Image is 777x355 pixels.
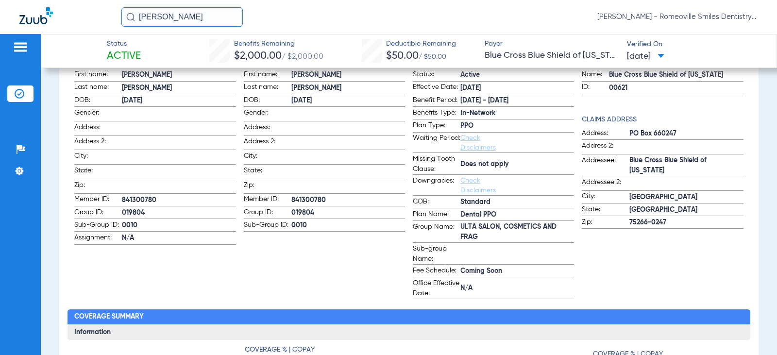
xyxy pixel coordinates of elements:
[460,83,574,93] span: [DATE]
[582,128,629,140] span: Address:
[122,83,236,93] span: [PERSON_NAME]
[629,218,743,228] span: 75266-0247
[386,39,456,49] span: Deductible Remaining
[582,191,629,203] span: City:
[13,41,28,53] img: hamburger-icon
[234,51,282,61] span: $2,000.00
[413,222,460,242] span: Group Name:
[122,195,236,205] span: 841300780
[582,204,629,216] span: State:
[460,222,574,242] span: ULTA SALON, COSMETICS AND FRAG
[244,82,291,94] span: Last name:
[460,177,496,194] a: Check Disclaimers
[107,39,141,49] span: Status
[244,136,291,150] span: Address 2:
[19,7,53,24] img: Zuub Logo
[582,141,629,154] span: Address 2:
[413,197,460,208] span: COB:
[413,120,460,132] span: Plan Type:
[629,129,743,139] span: PO Box 660247
[460,283,574,293] span: N/A
[419,53,446,60] span: / $50.00
[413,244,460,264] span: Sub-group Name:
[74,122,122,135] span: Address:
[582,69,609,81] span: Name:
[413,95,460,107] span: Benefit Period:
[582,155,629,176] span: Addressee:
[413,69,460,81] span: Status:
[244,166,291,179] span: State:
[74,69,122,81] span: First name:
[413,108,460,119] span: Benefits Type:
[582,82,609,94] span: ID:
[460,121,574,131] span: PPO
[413,154,460,174] span: Missing Tooth Clause:
[291,195,405,205] span: 841300780
[244,108,291,121] span: Gender:
[74,220,122,232] span: Sub-Group ID:
[74,108,122,121] span: Gender:
[74,136,122,150] span: Address 2:
[244,194,291,206] span: Member ID:
[74,95,122,107] span: DOB:
[485,50,619,62] span: Blue Cross Blue Shield of [US_STATE]
[460,96,574,106] span: [DATE] - [DATE]
[244,69,291,81] span: First name:
[244,180,291,193] span: Zip:
[460,135,496,151] a: Check Disclaimers
[122,96,236,106] span: [DATE]
[244,151,291,164] span: City:
[74,151,122,164] span: City:
[413,209,460,221] span: Plan Name:
[460,108,574,118] span: In-Network
[244,122,291,135] span: Address:
[386,51,419,61] span: $50.00
[126,13,135,21] img: Search Icon
[244,95,291,107] span: DOB:
[244,207,291,219] span: Group ID:
[291,70,405,80] span: [PERSON_NAME]
[121,7,243,27] input: Search for patients
[413,176,460,195] span: Downgrades:
[74,207,122,219] span: Group ID:
[609,70,743,80] span: Blue Cross Blue Shield of [US_STATE]
[107,50,141,63] span: Active
[629,205,743,215] span: [GEOGRAPHIC_DATA]
[460,159,574,169] span: Does not apply
[291,83,405,93] span: [PERSON_NAME]
[629,192,743,203] span: [GEOGRAPHIC_DATA]
[460,197,574,207] span: Standard
[74,82,122,94] span: Last name:
[122,70,236,80] span: [PERSON_NAME]
[582,217,629,229] span: Zip:
[413,278,460,299] span: Office Effective Date:
[485,39,619,49] span: Payer
[234,39,323,49] span: Benefits Remaining
[68,324,750,340] h3: Information
[627,51,664,63] span: [DATE]
[291,96,405,106] span: [DATE]
[629,155,743,176] span: Blue Cross Blue Shield of [US_STATE]
[413,82,460,94] span: Effective Date:
[460,210,574,220] span: Dental PPO
[122,208,236,218] span: 019804
[460,266,574,276] span: Coming Soon
[244,220,291,232] span: Sub-Group ID:
[413,266,460,277] span: Fee Schedule:
[582,177,629,190] span: Addressee 2:
[74,194,122,206] span: Member ID:
[68,309,750,325] h2: Coverage Summary
[291,208,405,218] span: 019804
[413,133,460,152] span: Waiting Period:
[74,233,122,244] span: Assignment:
[282,53,323,61] span: / $2,000.00
[582,115,743,125] h4: Claims Address
[597,12,758,22] span: [PERSON_NAME] - Romeoville Smiles Dentistry
[460,70,574,80] span: Active
[74,180,122,193] span: Zip:
[291,220,405,231] span: 0010
[627,39,761,50] span: Verified On
[122,220,236,231] span: 0010
[122,233,236,243] span: N/A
